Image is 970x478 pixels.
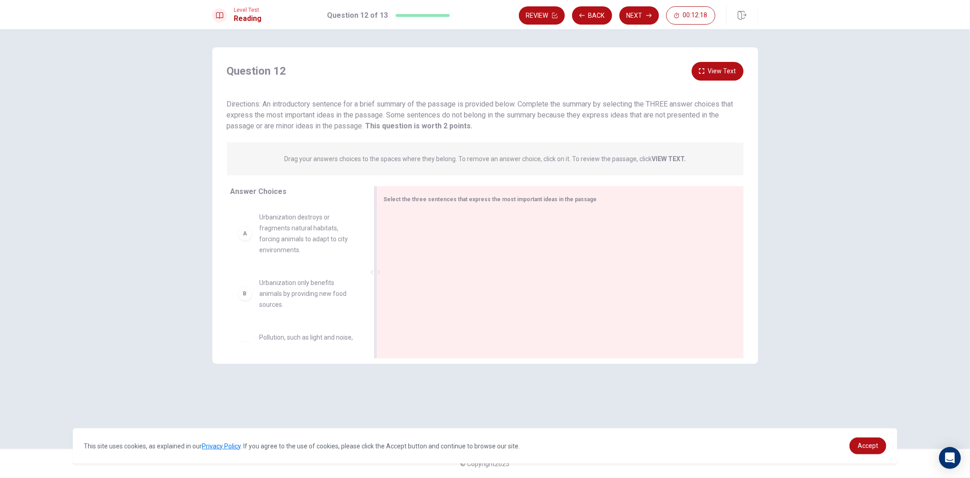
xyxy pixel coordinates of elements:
[227,64,286,78] h4: Question 12
[849,437,886,454] a: dismiss cookie message
[231,187,287,196] span: Answer Choices
[666,6,715,25] button: 00:12:18
[692,62,744,81] button: View Text
[384,196,597,203] span: Select the three sentences that express the most important ideas in the passage
[519,6,565,25] button: Review
[227,100,734,130] span: Directions: An introductory sentence for a brief summary of the passage is provided below. Comple...
[260,212,354,255] span: Urbanization destroys or fragments natural habitats, forcing animals to adapt to city environments.
[364,122,473,130] strong: This question is worth 2 points.
[683,12,708,19] span: 00:12:18
[202,442,241,450] a: Privacy Policy
[231,325,362,372] div: CPollution, such as light and noise, disrupts animal behaviors like reproduction and feeding.
[327,10,388,21] h1: Question 12 of 13
[238,341,252,356] div: C
[619,6,659,25] button: Next
[284,155,686,163] p: Drag your answers choices to the spaces where they belong. To remove an answer choice, click on i...
[939,447,961,469] div: Open Intercom Messenger
[461,460,510,468] span: © Copyright 2025
[572,6,612,25] button: Back
[260,332,354,365] span: Pollution, such as light and noise, disrupts animal behaviors like reproduction and feeding.
[84,442,520,450] span: This site uses cookies, as explained in our . If you agree to the use of cookies, please click th...
[231,204,362,263] div: AUrbanization destroys or fragments natural habitats, forcing animals to adapt to city environments.
[238,286,252,301] div: B
[231,270,362,317] div: BUrbanization only benefits animals by providing new food sources.
[260,277,354,310] span: Urbanization only benefits animals by providing new food sources.
[652,155,686,163] strong: VIEW TEXT.
[234,7,262,13] span: Level Test
[238,226,252,241] div: A
[234,13,262,24] h1: Reading
[73,428,897,463] div: cookieconsent
[858,442,878,449] span: Accept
